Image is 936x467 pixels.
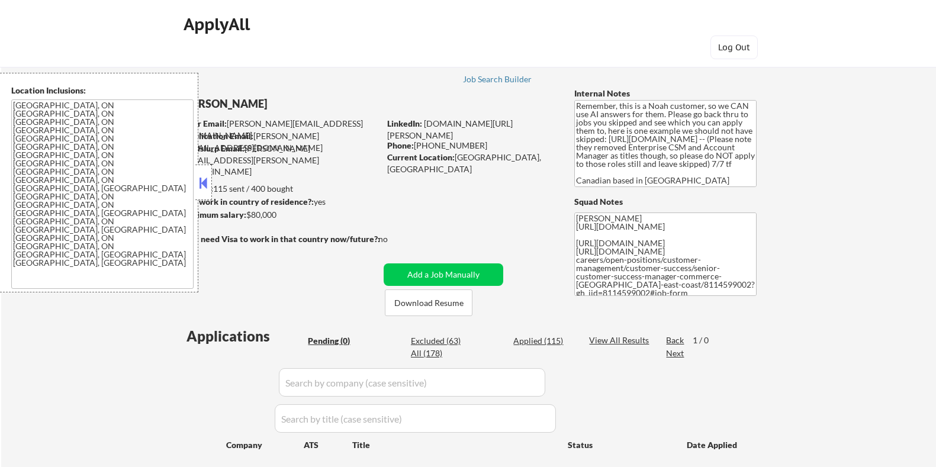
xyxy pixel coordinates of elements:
[387,118,422,128] strong: LinkedIn:
[182,209,379,221] div: $80,000
[378,233,412,245] div: no
[279,368,545,397] input: Search by company (case sensitive)
[226,439,304,451] div: Company
[411,347,470,359] div: All (178)
[186,329,304,343] div: Applications
[304,439,352,451] div: ATS
[387,152,555,175] div: [GEOGRAPHIC_DATA], [GEOGRAPHIC_DATA]
[11,85,194,96] div: Location Inclusions:
[387,118,513,140] a: [DOMAIN_NAME][URL][PERSON_NAME]
[385,289,472,316] button: Download Resume
[568,434,670,455] div: Status
[710,36,758,59] button: Log Out
[184,131,253,141] strong: Application Email:
[666,334,685,346] div: Back
[513,335,572,347] div: Applied (115)
[184,130,379,153] div: [PERSON_NAME][EMAIL_ADDRESS][DOMAIN_NAME]
[687,439,739,451] div: Date Applied
[384,263,503,286] button: Add a Job Manually
[666,347,685,359] div: Next
[589,334,652,346] div: View All Results
[387,152,455,162] strong: Current Location:
[693,334,720,346] div: 1 / 0
[275,404,556,433] input: Search by title (case sensitive)
[183,234,380,244] strong: Will need Visa to work in that country now/future?:
[387,140,555,152] div: [PHONE_NUMBER]
[184,14,253,34] div: ApplyAll
[184,118,379,141] div: [PERSON_NAME][EMAIL_ADDRESS][DOMAIN_NAME]
[411,335,470,347] div: Excluded (63)
[352,439,557,451] div: Title
[183,96,426,111] div: [PERSON_NAME]
[387,140,414,150] strong: Phone:
[183,143,245,153] strong: Mailslurp Email:
[182,197,314,207] strong: Can work in country of residence?:
[463,75,532,83] div: Job Search Builder
[182,183,379,195] div: 115 sent / 400 bought
[182,210,246,220] strong: Minimum salary:
[182,196,376,208] div: yes
[463,75,532,86] a: Job Search Builder
[183,143,379,178] div: [PERSON_NAME][EMAIL_ADDRESS][PERSON_NAME][DOMAIN_NAME]
[574,196,757,208] div: Squad Notes
[574,88,757,99] div: Internal Notes
[308,335,367,347] div: Pending (0)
